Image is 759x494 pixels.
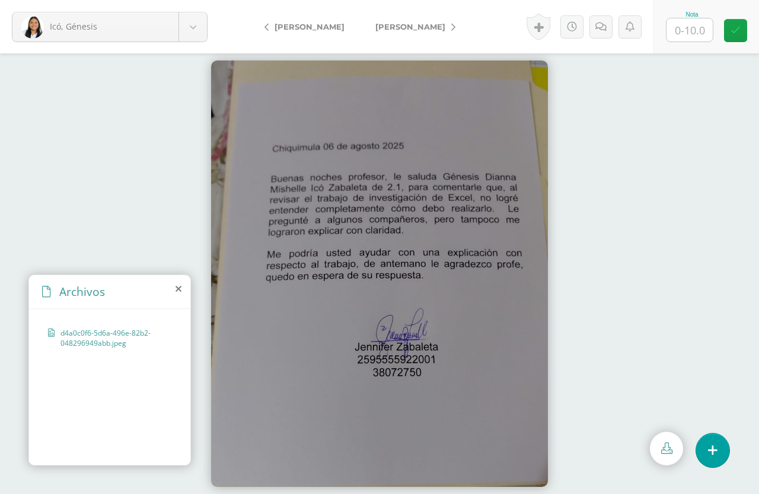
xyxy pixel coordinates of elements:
span: Icó, Génesis [50,21,97,32]
span: Archivos [59,283,105,299]
img: 9edeac07a6292505aaeb4d5d21b999c4.png [21,16,44,39]
input: 0-10.0 [666,18,713,42]
i: close [176,284,181,294]
div: Nota [666,11,718,18]
a: [PERSON_NAME] [255,12,360,41]
span: d4a0c0f6-5d6a-496e-82b2-048296949abb.jpeg [60,328,165,348]
span: [PERSON_NAME] [275,22,345,31]
span: [PERSON_NAME] [375,22,445,31]
a: [PERSON_NAME] [360,12,465,41]
a: Icó, Génesis [12,12,207,42]
img: https://edoofiles.nyc3.digitaloceanspaces.com/lasalle-ch/activity_submission/0cbfc38c-29dd-493f-a... [211,60,548,487]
